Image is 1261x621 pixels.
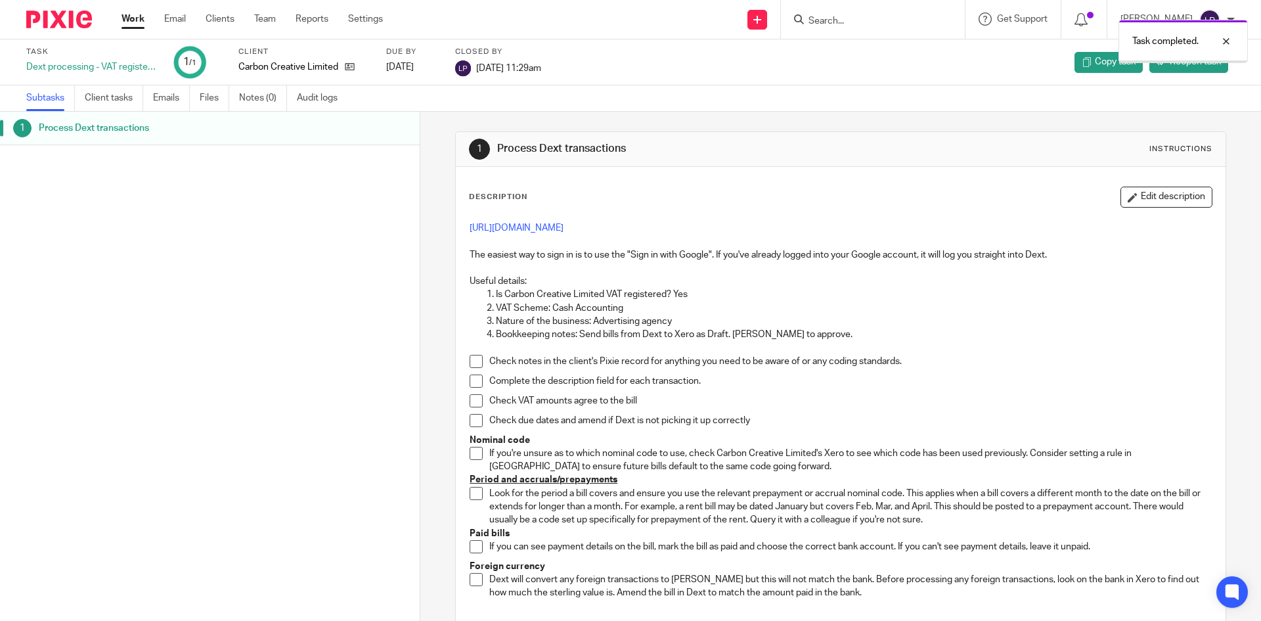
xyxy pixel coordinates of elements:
[489,447,1211,474] p: If you're unsure as to which nominal code to use, check Carbon Creative Limited's Xero to see whi...
[254,12,276,26] a: Team
[496,288,1211,301] p: Is Carbon Creative Limited VAT registered? Yes
[489,487,1211,527] p: Look for the period a bill covers and ensure you use the relevant prepayment or accrual nominal c...
[470,248,1211,262] p: The easiest way to sign in is to use the "Sign in with Google". If you've already logged into you...
[470,436,530,445] strong: Nominal code
[470,275,1211,288] p: Useful details:
[200,85,229,111] a: Files
[489,394,1211,407] p: Check VAT amounts agree to the bill
[348,12,383,26] a: Settings
[470,529,510,538] strong: Paid bills
[1132,35,1199,48] p: Task completed.
[189,59,196,66] small: /1
[470,223,564,233] a: [URL][DOMAIN_NAME]
[386,60,439,74] div: [DATE]
[1120,187,1212,208] button: Edit description
[489,414,1211,427] p: Check due dates and amend if Dext is not picking it up correctly
[26,85,75,111] a: Subtasks
[496,315,1211,328] p: Nature of the business: Advertising agency
[489,355,1211,368] p: Check notes in the client's Pixie record for anything you need to be aware of or any coding stand...
[296,12,328,26] a: Reports
[1149,144,1212,154] div: Instructions
[469,139,490,160] div: 1
[26,47,158,57] label: Task
[39,118,284,138] h1: Process Dext transactions
[122,12,144,26] a: Work
[183,55,196,70] div: 1
[470,562,545,571] strong: Foreign currency
[13,119,32,137] div: 1
[238,47,370,57] label: Client
[455,47,541,57] label: Closed by
[239,85,287,111] a: Notes (0)
[1199,9,1220,30] img: svg%3E
[153,85,190,111] a: Emails
[297,85,347,111] a: Audit logs
[489,540,1211,553] p: If you can see payment details on the bill, mark the bill as paid and choose the correct bank acc...
[455,60,471,76] img: svg%3E
[164,12,186,26] a: Email
[386,47,439,57] label: Due by
[497,142,869,156] h1: Process Dext transactions
[496,302,1211,315] p: VAT Scheme: Cash Accounting
[489,375,1211,388] p: Complete the description field for each transaction.
[26,60,158,74] div: Dext processing - VAT registered business
[496,328,1211,341] p: Bookkeeping notes: Send bills from Dext to Xero as Draft. [PERSON_NAME] to approve.
[85,85,143,111] a: Client tasks
[238,60,338,74] p: Carbon Creative Limited
[470,475,617,484] u: Period and accruals/prepayments
[469,192,527,202] p: Description
[489,573,1211,600] p: Dext will convert any foreign transactions to [PERSON_NAME] but this will not match the bank. Bef...
[206,12,234,26] a: Clients
[26,11,92,28] img: Pixie
[476,63,541,72] span: [DATE] 11:29am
